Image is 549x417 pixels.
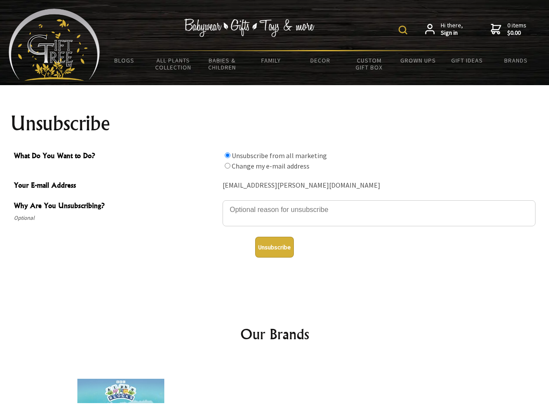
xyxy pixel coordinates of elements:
img: Babyware - Gifts - Toys and more... [9,9,100,81]
div: [EMAIL_ADDRESS][PERSON_NAME][DOMAIN_NAME] [223,179,536,192]
span: Your E-mail Address [14,180,218,192]
a: Hi there,Sign in [425,22,463,37]
a: 0 items$0.00 [491,22,526,37]
a: All Plants Collection [149,51,198,76]
a: Custom Gift Box [345,51,394,76]
a: Family [247,51,296,69]
h1: Unsubscribe [10,113,539,134]
input: What Do You Want to Do? [225,152,230,158]
a: BLOGS [100,51,149,69]
a: Brands [492,51,541,69]
strong: Sign in [441,29,463,37]
strong: $0.00 [507,29,526,37]
a: Babies & Children [198,51,247,76]
span: Hi there, [441,22,463,37]
input: What Do You Want to Do? [225,163,230,169]
img: Babywear - Gifts - Toys & more [184,19,315,37]
label: Unsubscribe from all marketing [232,151,327,160]
textarea: Why Are You Unsubscribing? [223,200,536,226]
h2: Our Brands [17,324,532,344]
label: Change my e-mail address [232,162,309,170]
button: Unsubscribe [255,237,294,258]
a: Gift Ideas [443,51,492,69]
a: Grown Ups [393,51,443,69]
a: Decor [296,51,345,69]
img: product search [399,26,407,34]
span: Why Are You Unsubscribing? [14,200,218,213]
span: 0 items [507,21,526,37]
span: What Do You Want to Do? [14,150,218,163]
span: Optional [14,213,218,223]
